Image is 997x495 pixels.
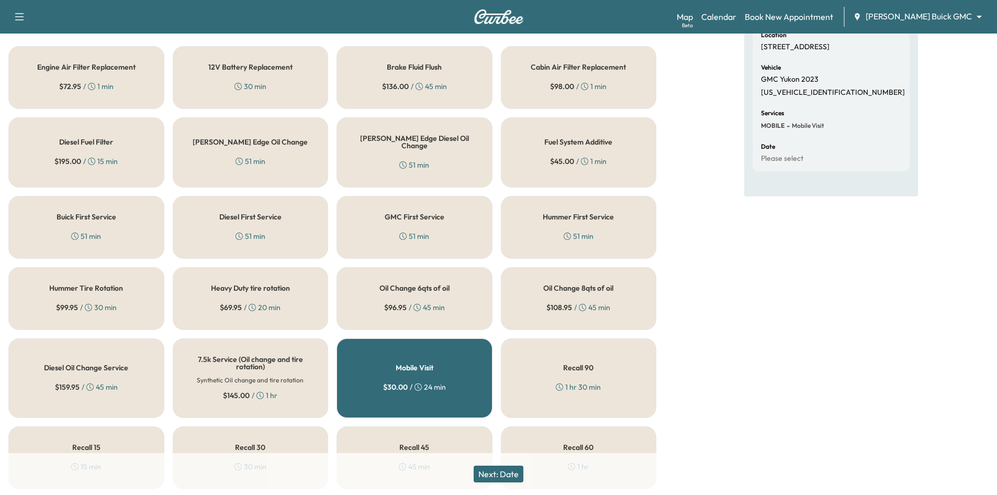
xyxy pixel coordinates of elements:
[563,444,593,451] h5: Recall 60
[190,356,311,370] h5: 7.5k Service (Oil change and tire rotation)
[546,302,610,313] div: / 45 min
[55,382,80,392] span: $ 159.95
[396,364,433,371] h5: Mobile Visit
[474,9,524,24] img: Curbee Logo
[761,110,784,116] h6: Services
[379,284,450,292] h5: Oil Change 6qts of oil
[71,231,101,241] div: 51 min
[54,156,81,167] span: $ 195.00
[37,63,136,71] h5: Engine Air Filter Replacement
[382,81,409,92] span: $ 136.00
[72,444,100,451] h5: Recall 15
[474,466,523,482] button: Next: Date
[208,63,293,71] h5: 12V Battery Replacement
[761,88,905,97] p: [US_VEHICLE_IDENTIFICATION_NUMBER]
[59,81,114,92] div: / 1 min
[761,32,787,38] h6: Location
[550,81,574,92] span: $ 98.00
[399,160,429,170] div: 51 min
[354,135,475,149] h5: [PERSON_NAME] Edge Diesel Oil Change
[682,21,693,29] div: Beta
[556,382,601,392] div: 1 hr 30 min
[234,81,266,92] div: 30 min
[761,154,803,163] p: Please select
[220,302,242,313] span: $ 69.95
[54,156,118,167] div: / 15 min
[866,10,972,23] span: [PERSON_NAME] Buick GMC
[544,138,612,146] h5: Fuel System Additive
[701,10,736,23] a: Calendar
[546,302,572,313] span: $ 108.95
[219,213,282,221] h5: Diesel First Service
[382,81,447,92] div: / 45 min
[564,231,593,241] div: 51 min
[531,63,626,71] h5: Cabin Air Filter Replacement
[550,81,607,92] div: / 1 min
[761,64,781,71] h6: Vehicle
[761,144,775,150] h6: Date
[543,284,613,292] h5: Oil Change 8qts of oil
[384,302,407,313] span: $ 96.95
[236,156,265,167] div: 51 min
[49,284,123,292] h5: Hummer Tire Rotation
[56,302,78,313] span: $ 99.95
[399,444,429,451] h5: Recall 45
[59,81,81,92] span: $ 72.95
[57,213,116,221] h5: Buick First Service
[211,284,290,292] h5: Heavy Duty tire rotation
[785,120,790,131] span: -
[790,122,824,130] span: Mobile Visit
[399,231,429,241] div: 51 min
[677,10,693,23] a: MapBeta
[761,42,830,52] p: [STREET_ADDRESS]
[236,231,265,241] div: 51 min
[563,364,593,371] h5: Recall 90
[385,213,444,221] h5: GMC First Service
[193,138,308,146] h5: [PERSON_NAME] Edge Oil Change
[543,213,614,221] h5: Hummer First Service
[197,376,304,385] h6: Synthetic Oil change and tire rotation
[223,390,277,401] div: / 1 hr
[383,382,446,392] div: / 24 min
[745,10,833,23] a: Book New Appointment
[387,63,442,71] h5: Brake Fluid Flush
[761,122,785,130] span: MOBILE
[44,364,128,371] h5: Diesel Oil Change Service
[59,138,113,146] h5: Diesel Fuel Filter
[220,302,281,313] div: / 20 min
[550,156,574,167] span: $ 45.00
[761,75,819,84] p: GMC Yukon 2023
[383,382,408,392] span: $ 30.00
[56,302,117,313] div: / 30 min
[550,156,607,167] div: / 1 min
[235,444,265,451] h5: Recall 30
[223,390,250,401] span: $ 145.00
[55,382,118,392] div: / 45 min
[384,302,445,313] div: / 45 min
